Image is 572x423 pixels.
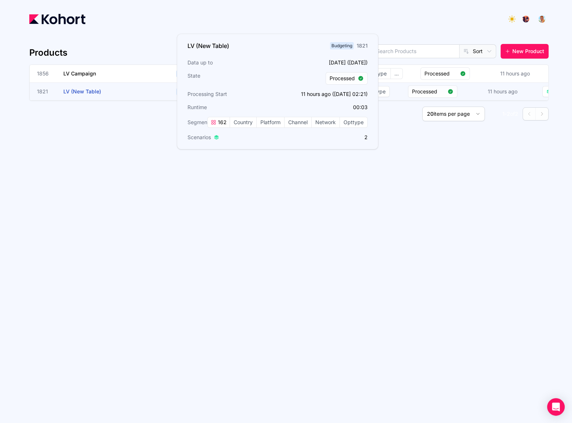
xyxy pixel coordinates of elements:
[330,75,355,82] span: Processed
[37,88,55,95] span: 1821
[363,45,459,58] input: Search Products
[285,117,311,127] span: Channel
[216,119,227,126] span: 162
[37,70,55,77] span: 1856
[63,88,101,94] span: LV (New Table)
[507,111,510,117] span: 2
[187,90,275,98] h3: Processing Start
[187,59,275,66] h3: Data up to
[473,48,483,55] span: Sort
[512,48,544,55] span: New Product
[187,104,275,111] h3: Runtime
[434,111,470,117] span: items per page
[357,42,368,49] div: 1821
[257,117,284,127] span: Platform
[502,111,505,117] span: 1
[187,72,275,85] h3: State
[280,90,368,98] p: 11 hours ago ([DATE] 02:21)
[230,117,256,127] span: Country
[29,47,67,59] h4: Products
[187,119,212,126] span: Segments
[424,70,457,77] span: Processed
[522,15,530,23] img: logo_TreesPlease_20230726120307121221.png
[340,117,367,127] span: Opttype
[280,134,368,141] p: 2
[422,107,485,121] button: 20items per page
[510,111,515,117] span: of
[427,111,434,117] span: 20
[501,44,549,59] button: New Product
[486,86,519,97] div: 11 hours ago
[312,117,339,127] span: Network
[330,42,354,49] span: Budgeting
[280,59,368,66] p: [DATE] ([DATE])
[391,68,402,79] span: ...
[176,70,200,77] span: Budgeting
[353,104,368,110] app-duration-counter: 00:03
[505,111,507,117] span: -
[547,398,565,416] div: Open Intercom Messenger
[29,14,85,24] img: Kohort logo
[176,88,200,95] span: Budgeting
[515,111,518,117] span: 2
[499,68,531,79] div: 11 hours ago
[63,70,96,77] span: LV Campaign
[412,88,445,95] span: Processed
[187,41,229,50] h3: LV (New Table)
[187,134,211,141] span: Scenarios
